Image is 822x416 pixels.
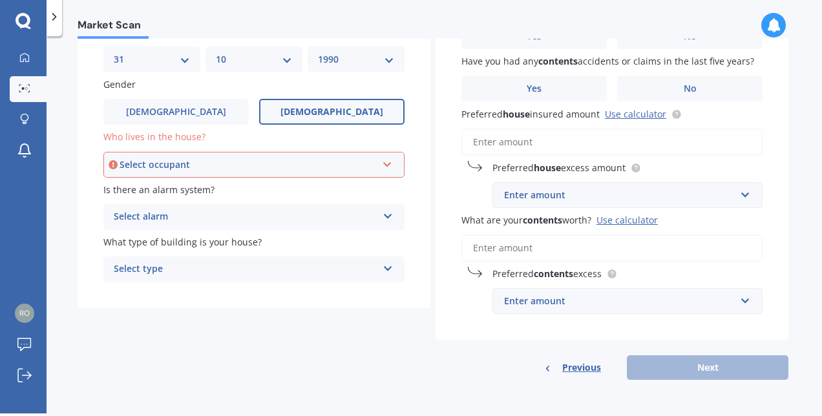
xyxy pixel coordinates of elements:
span: Preferred excess [492,267,602,280]
span: Who lives in the house? [103,131,205,143]
span: Market Scan [78,19,149,36]
div: Use calculator [596,214,658,226]
span: No [684,31,697,42]
span: [DEMOGRAPHIC_DATA] [280,107,383,118]
b: house [503,108,530,120]
span: Yes [527,83,542,94]
div: Enter amount [504,294,735,308]
img: 7fecd9eb4843ac2ecca20489329f9878 [15,304,34,323]
b: contents [523,214,562,226]
div: Select occupant [120,158,377,172]
span: Is there an alarm system? [103,183,215,196]
span: What type of building is your house? [103,236,262,248]
b: contents [534,267,573,280]
span: No [684,83,697,94]
span: [DEMOGRAPHIC_DATA] [126,107,226,118]
span: Previous [562,358,601,377]
input: Enter amount [461,234,763,262]
span: Preferred excess amount [492,161,626,174]
span: Have you had any accidents or claims in the last five years? [461,55,754,67]
input: Enter amount [461,129,763,156]
b: contents [538,55,578,67]
div: Select alarm [114,209,377,225]
a: Use calculator [605,108,666,120]
span: What are your worth? [461,214,591,226]
b: house [534,161,561,174]
span: Gender [103,78,136,90]
span: Preferred insured amount [461,108,600,120]
span: Yes [527,31,542,42]
div: Select type [114,262,377,277]
div: Enter amount [504,188,735,202]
